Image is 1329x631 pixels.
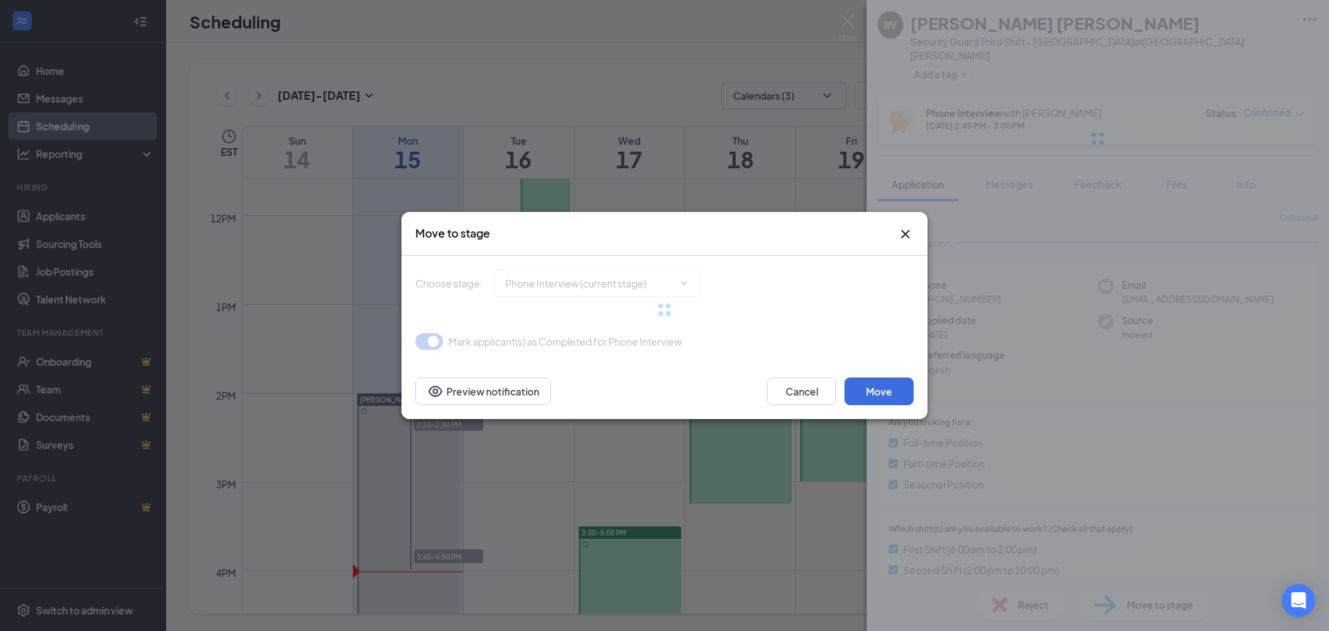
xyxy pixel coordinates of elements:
h3: Move to stage [415,226,490,241]
svg: Cross [897,226,914,242]
button: Cancel [767,377,836,405]
div: Open Intercom Messenger [1282,584,1315,617]
svg: Eye [427,383,444,400]
button: Close [897,226,914,242]
button: Preview notificationEye [415,377,551,405]
button: Move [844,377,914,405]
